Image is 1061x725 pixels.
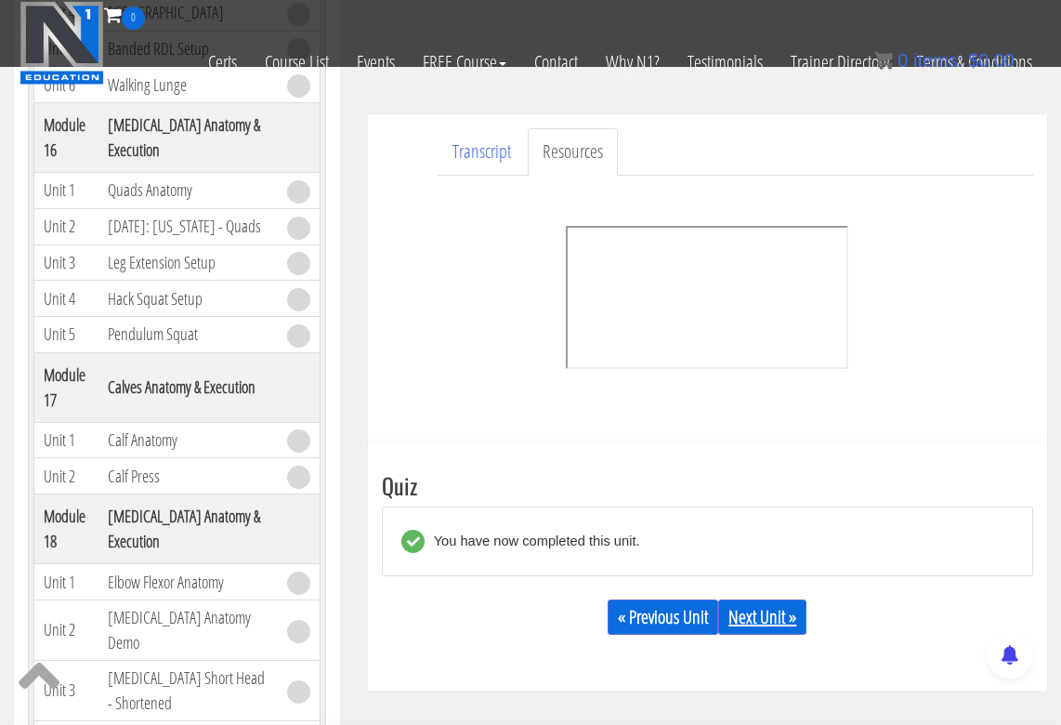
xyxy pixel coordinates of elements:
[34,244,98,281] td: Unit 3
[913,50,963,71] span: items:
[34,208,98,244] td: Unit 2
[674,30,777,95] a: Testimonials
[194,30,251,95] a: Certs
[34,564,98,600] td: Unit 1
[874,50,1015,71] a: 0 items: $0.00
[104,2,145,27] a: 0
[968,50,1015,71] bdi: 0.00
[438,128,526,176] a: Transcript
[409,30,520,95] a: FREE Course
[98,422,278,458] td: Calf Anatomy
[98,660,278,720] td: [MEDICAL_DATA] Short Head - Shortened
[98,173,278,209] td: Quads Anatomy
[903,30,1046,95] a: Terms & Conditions
[520,30,592,95] a: Contact
[718,600,806,635] a: Next Unit »
[34,494,98,564] th: Module 18
[98,494,278,564] th: [MEDICAL_DATA] Anatomy & Execution
[98,316,278,352] td: Pendulum Squat
[98,208,278,244] td: [DATE]: [US_STATE] - Quads
[592,30,674,95] a: Why N1?
[98,564,278,600] td: Elbow Flexor Anatomy
[251,30,343,95] a: Course List
[98,458,278,494] td: Calf Press
[34,422,98,458] td: Unit 1
[777,30,903,95] a: Trainer Directory
[34,103,98,173] th: Module 16
[98,103,278,173] th: [MEDICAL_DATA] Anatomy & Execution
[98,244,278,281] td: Leg Extension Setup
[382,473,1033,497] h3: Quiz
[34,600,98,660] td: Unit 2
[897,50,908,71] span: 0
[608,600,718,635] a: « Previous Unit
[98,600,278,660] td: [MEDICAL_DATA] Anatomy Demo
[528,128,618,176] a: Resources
[34,173,98,209] td: Unit 1
[34,458,98,494] td: Unit 2
[343,30,409,95] a: Events
[98,281,278,317] td: Hack Squat Setup
[98,352,278,422] th: Calves Anatomy & Execution
[425,530,640,553] div: You have now completed this unit.
[34,352,98,422] th: Module 17
[34,316,98,352] td: Unit 5
[874,51,893,70] img: icon11.png
[968,50,978,71] span: $
[122,7,145,30] span: 0
[34,281,98,317] td: Unit 4
[20,1,104,85] img: n1-education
